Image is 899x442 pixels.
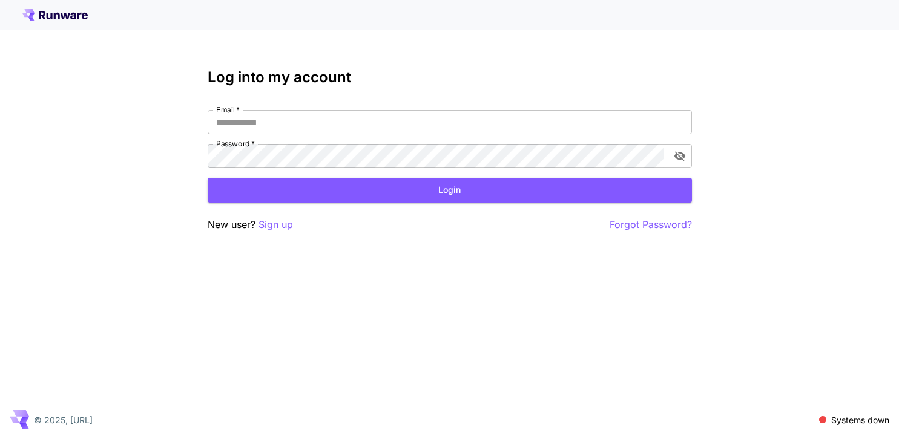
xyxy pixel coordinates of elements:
[208,69,692,86] h3: Log into my account
[831,414,889,426] p: Systems down
[34,414,93,426] p: © 2025, [URL]
[259,217,293,232] button: Sign up
[208,178,692,203] button: Login
[610,217,692,232] button: Forgot Password?
[216,105,240,115] label: Email
[669,145,691,167] button: toggle password visibility
[208,217,293,232] p: New user?
[216,138,255,149] label: Password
